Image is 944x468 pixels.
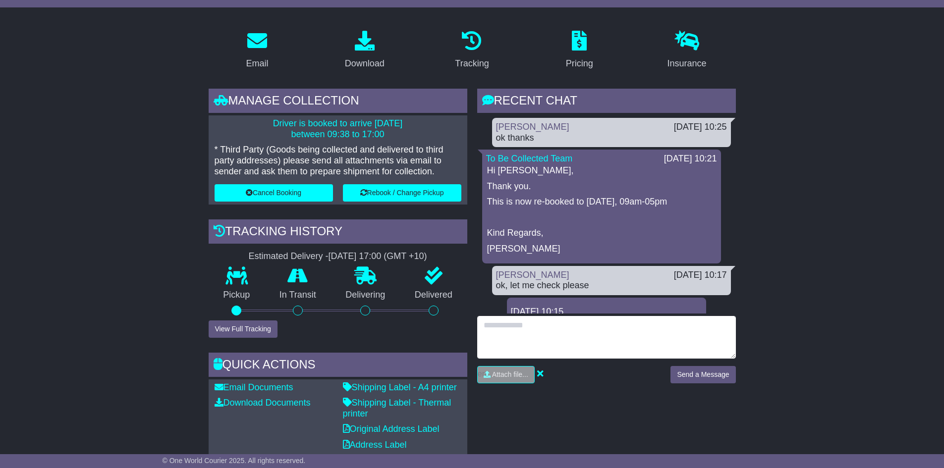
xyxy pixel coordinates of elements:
[559,27,600,74] a: Pricing
[246,57,268,70] div: Email
[511,307,702,317] div: [DATE] 10:15
[496,133,727,144] div: ok thanks
[209,219,467,246] div: Tracking history
[209,320,278,338] button: View Full Tracking
[487,228,716,239] p: Kind Regards,
[674,122,727,133] div: [DATE] 10:25
[477,89,736,115] div: RECENT CHAT
[163,457,306,465] span: © One World Courier 2025. All rights reserved.
[487,244,716,255] p: [PERSON_NAME]
[265,290,331,301] p: In Transit
[400,290,467,301] p: Delivered
[496,270,569,280] a: [PERSON_NAME]
[667,57,707,70] div: Insurance
[664,154,717,164] div: [DATE] 10:21
[486,154,573,163] a: To Be Collected Team
[343,398,451,418] a: Shipping Label - Thermal printer
[215,145,461,177] p: * Third Party (Goods being collected and delivered to third party addresses) please send all atta...
[215,382,293,392] a: Email Documents
[487,197,716,208] p: This is now re-booked to [DATE], 09am-05pm
[215,184,333,202] button: Cancel Booking
[343,424,440,434] a: Original Address Label
[215,398,311,408] a: Download Documents
[487,181,716,192] p: Thank you.
[496,280,727,291] div: ok, let me check please
[215,118,461,140] p: Driver is booked to arrive [DATE] between 09:38 to 17:00
[566,57,593,70] div: Pricing
[209,290,265,301] p: Pickup
[343,184,461,202] button: Rebook / Change Pickup
[661,27,713,74] a: Insurance
[209,353,467,379] div: Quick Actions
[209,89,467,115] div: Manage collection
[674,270,727,281] div: [DATE] 10:17
[343,382,457,392] a: Shipping Label - A4 printer
[448,27,495,74] a: Tracking
[345,57,385,70] div: Download
[487,165,716,176] p: Hi [PERSON_NAME],
[496,122,569,132] a: [PERSON_NAME]
[329,251,427,262] div: [DATE] 17:00 (GMT +10)
[455,57,489,70] div: Tracking
[239,27,275,74] a: Email
[331,290,400,301] p: Delivering
[209,251,467,262] div: Estimated Delivery -
[343,440,407,450] a: Address Label
[338,27,391,74] a: Download
[670,366,735,383] button: Send a Message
